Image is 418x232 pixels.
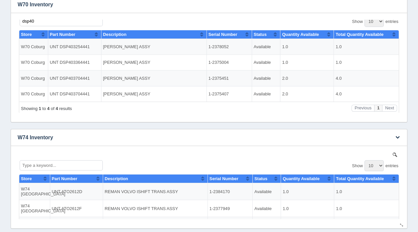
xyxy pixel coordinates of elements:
span: Serial Number [191,8,219,13]
td: Available [234,19,263,35]
button: Sort column ascending [78,22,82,30]
span: Part Number [32,8,57,13]
button: Sort column ascending [255,11,260,19]
td: 1.0 [263,48,317,64]
button: Sort column ascending [228,22,232,30]
button: Sort column ascending [374,6,378,14]
td: 1.0 [316,35,381,51]
td: 1.0 [316,65,381,82]
div: Page 1 of 7 [3,82,59,87]
button: Sort column ascending [309,11,313,19]
td: 1-2377949 [190,48,235,64]
td: 1-2379623 [189,65,234,82]
td: 1.0 [262,15,316,32]
span: Total Quantity Available [318,8,366,13]
button: Page 2 [331,80,339,87]
div: Page 1 of 1 [3,87,54,92]
td: UNT ATO2612D [32,31,85,48]
button: Page 1 [323,80,331,87]
td: UNT D46170DP3914946 [32,64,85,81]
td: UNT DSP403254441 [30,19,83,35]
td: UNT DSP403364441 [30,35,83,51]
button: Sort column ascending [23,6,27,14]
td: 1.0 [262,32,316,49]
td: W70 Coburg [2,51,30,67]
td: 1-2377692 [189,49,234,65]
td: 1.0 [316,32,381,49]
td: 1-2379642 [190,64,235,81]
span: Status [237,24,250,29]
button: Sort column ascending [309,22,314,30]
button: Sort column ascending [227,11,231,19]
td: Available [234,66,263,82]
td: 1-2384170 [190,31,235,48]
td: W70 Coburg [2,35,30,51]
span: Part Number [34,24,60,29]
h3: W74 Inventory [11,129,387,146]
td: REMAN AUTO TRANS ASSY [83,15,189,32]
td: Available [235,48,263,64]
span: Total Quantity Available [318,24,366,29]
td: Available [234,35,263,51]
span: Status [236,12,249,17]
td: [PERSON_NAME] ASSY [83,51,189,67]
td: 10-19553 [189,15,234,32]
td: W19 [GEOGRAPHIC_DATA] [2,65,30,82]
td: 1-2375451 [189,51,234,67]
td: REMAN VOLVO ISHIFT TRANS ASSY [83,32,189,49]
td: Available [235,64,263,81]
span: Store [3,8,14,13]
span: Status [236,8,249,13]
span: Store [3,12,14,17]
td: Available [234,15,262,32]
td: 1.0 [262,49,316,65]
button: Page 3 [339,80,347,87]
td: UNT ATO2612F [30,49,83,65]
td: 4.0 [263,64,317,81]
td: Available [234,65,262,82]
td: 1.0 [263,19,316,35]
button: Sort column ascending [76,11,81,19]
button: ... [347,80,356,87]
button: Sort column ascending [25,22,30,30]
span: Store [3,24,14,29]
span: Description [85,12,109,17]
td: 1.0 [317,31,381,48]
span: Description [87,24,110,29]
button: Next [364,85,379,92]
button: Sort column ascending [374,22,378,30]
button: Sort column ascending [183,22,187,30]
td: 1-2375407 [189,66,234,82]
span: Description [85,8,108,13]
td: 1-2378052 [189,19,234,35]
td: [PERSON_NAME] ASSY [83,35,189,51]
td: REMAN [PERSON_NAME] ASSY W/DIFF LOCK & PUMP [83,65,189,82]
button: Page 1 [356,85,364,92]
td: 1.0 [263,31,317,48]
b: 63 [40,82,45,87]
td: 1.0 [316,15,381,32]
span: Quantity Available [264,12,301,17]
button: Sort column ascending [309,6,313,14]
span: entries [368,11,381,16]
span: Serial Number [191,12,220,17]
td: W19 [GEOGRAPHIC_DATA] [2,15,30,32]
td: REMAN [PERSON_NAME] ASSY W/DIFF LOCK & PUMP [85,64,190,81]
td: UNT 4500RDS_P [30,15,83,32]
td: W74 [GEOGRAPHIC_DATA] [2,64,32,81]
td: 4.0 [316,51,381,67]
span: Part Number [32,12,58,17]
b: 4 [30,86,32,91]
td: 2.0 [263,51,316,67]
td: 1-2375004 [189,35,234,51]
span: Serial Number [192,24,221,29]
td: REMAN VOLVO ISHIFT TRANS ASSY [85,48,190,64]
button: Next [364,80,379,87]
td: UNT ATO2612D [30,32,83,49]
td: REMAN VOLVO ISHIFT TRANS ASSY [85,31,190,48]
button: Sort column ascending [182,6,186,14]
td: UNT D46170DP3914946 [30,65,83,82]
span: Total Quantity Available [318,12,366,17]
td: W70 Coburg [2,19,30,35]
td: 16.0 [317,64,381,81]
